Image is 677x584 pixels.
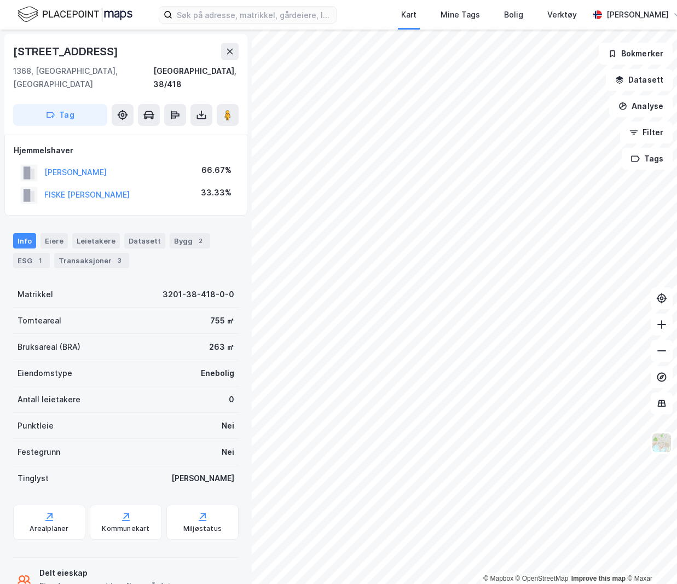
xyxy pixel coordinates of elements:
[441,8,480,21] div: Mine Tags
[124,233,165,248] div: Datasett
[13,104,107,126] button: Tag
[54,253,129,268] div: Transaksjoner
[13,65,153,91] div: 1368, [GEOGRAPHIC_DATA], [GEOGRAPHIC_DATA]
[163,288,234,301] div: 3201-38-418-0-0
[39,566,183,580] div: Delt eieskap
[620,122,673,143] button: Filter
[170,233,210,248] div: Bygg
[609,95,673,117] button: Analyse
[571,575,626,582] a: Improve this map
[622,531,677,584] iframe: Chat Widget
[18,288,53,301] div: Matrikkel
[622,148,673,170] button: Tags
[18,446,60,459] div: Festegrunn
[18,472,49,485] div: Tinglyst
[401,8,416,21] div: Kart
[599,43,673,65] button: Bokmerker
[504,8,523,21] div: Bolig
[72,233,120,248] div: Leietakere
[651,432,672,453] img: Z
[114,255,125,266] div: 3
[13,253,50,268] div: ESG
[209,340,234,354] div: 263 ㎡
[13,43,120,60] div: [STREET_ADDRESS]
[183,524,222,533] div: Miljøstatus
[195,235,206,246] div: 2
[18,367,72,380] div: Eiendomstype
[18,340,80,354] div: Bruksareal (BRA)
[18,393,80,406] div: Antall leietakere
[13,233,36,248] div: Info
[606,8,669,21] div: [PERSON_NAME]
[201,367,234,380] div: Enebolig
[171,472,234,485] div: [PERSON_NAME]
[30,524,68,533] div: Arealplaner
[18,419,54,432] div: Punktleie
[201,186,232,199] div: 33.33%
[172,7,336,23] input: Søk på adresse, matrikkel, gårdeiere, leietakere eller personer
[222,446,234,459] div: Nei
[547,8,577,21] div: Verktøy
[14,144,238,157] div: Hjemmelshaver
[483,575,513,582] a: Mapbox
[222,419,234,432] div: Nei
[606,69,673,91] button: Datasett
[40,233,68,248] div: Eiere
[18,5,132,24] img: logo.f888ab2527a4732fd821a326f86c7f29.svg
[516,575,569,582] a: OpenStreetMap
[102,524,149,533] div: Kommunekart
[153,65,239,91] div: [GEOGRAPHIC_DATA], 38/418
[34,255,45,266] div: 1
[201,164,232,177] div: 66.67%
[18,314,61,327] div: Tomteareal
[210,314,234,327] div: 755 ㎡
[229,393,234,406] div: 0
